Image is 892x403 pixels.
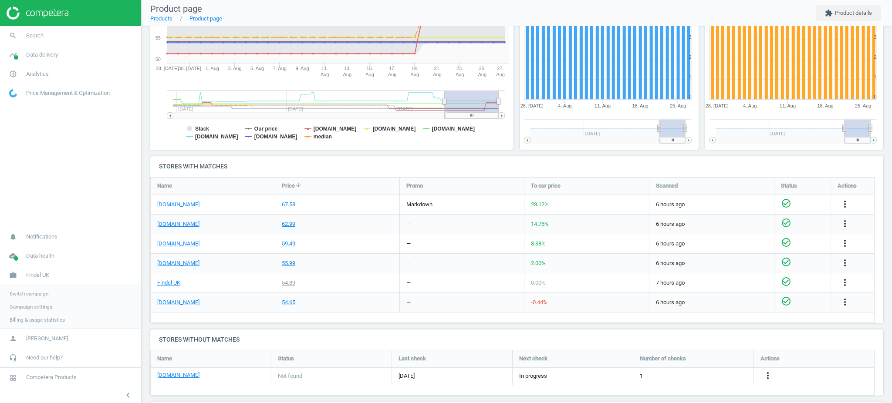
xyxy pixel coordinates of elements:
button: more_vert [840,258,850,269]
span: Billing & usage statistics [10,316,65,323]
a: Findel UK [157,279,180,287]
tspan: [DOMAIN_NAME] [373,126,416,132]
span: Status [781,182,797,190]
text: 2 [874,54,876,60]
tspan: 27. [497,66,503,71]
i: more_vert [840,218,850,229]
text: 1 [874,74,876,79]
i: search [5,27,21,44]
i: check_circle_outline [781,237,791,248]
span: 8.38 % [531,240,546,247]
tspan: median [314,134,332,140]
div: 62.99 [282,220,295,228]
a: [DOMAIN_NAME] [157,299,199,306]
tspan: Aug [456,72,464,77]
span: Last check [399,355,426,363]
button: more_vert [840,277,850,289]
h4: Stores without matches [150,329,883,350]
tspan: 23. [456,66,463,71]
span: Findel UK [26,271,49,279]
span: Product page [150,3,202,14]
div: — [406,220,411,228]
i: chevron_left [123,390,133,400]
span: 6 hours ago [656,259,767,267]
span: Name [157,355,172,363]
tspan: 11. Aug [595,103,611,108]
span: 6 hours ago [656,240,767,248]
i: more_vert [763,371,773,381]
span: 2.00 % [531,260,546,266]
tspan: [DOMAIN_NAME] [314,126,357,132]
i: check_circle_outline [781,198,791,208]
a: [DOMAIN_NAME] [157,220,199,228]
i: more_vert [840,238,850,249]
a: [DOMAIN_NAME] [157,259,199,267]
div: — [406,240,411,248]
i: headset_mic [5,349,21,366]
tspan: [DOMAIN_NAME] [254,134,297,140]
div: — [406,279,411,287]
div: — [406,259,411,267]
span: In progress [519,373,547,380]
span: [DATE] [399,373,506,380]
span: Not found [278,373,302,380]
h4: Stores with matches [150,156,883,177]
span: Data health [26,252,54,260]
tspan: 4. Aug [743,103,757,108]
span: Campaign settings [10,303,52,310]
tspan: 28. [DATE] [705,103,728,108]
a: Product page [189,15,222,22]
tspan: 3. Aug [228,66,241,71]
a: [DOMAIN_NAME] [157,240,199,248]
span: -0.44 % [531,299,547,306]
text: 3 [689,34,692,40]
a: [DOMAIN_NAME] [157,371,199,379]
span: Next check [519,355,547,363]
text: 0 [689,94,692,99]
tspan: [DOMAIN_NAME] [432,126,475,132]
text: 3 [874,34,876,40]
span: 7 hours ago [656,279,767,287]
div: 59.49 [282,240,295,248]
tspan: Our price [254,126,278,132]
i: check_circle_outline [781,257,791,267]
div: 54.89 [282,279,295,287]
tspan: 30. [DATE] [178,66,201,71]
i: check_circle_outline [781,276,791,287]
tspan: 17. [389,66,395,71]
i: timeline [5,47,21,63]
tspan: 18. Aug [817,103,833,108]
tspan: Aug [433,72,442,77]
tspan: 1. Aug [206,66,219,71]
span: To our price [531,182,561,190]
span: Name [157,182,172,190]
tspan: 28. [DATE] [156,66,179,71]
tspan: 15. [366,66,373,71]
tspan: Aug [496,72,505,77]
i: cloud_done [5,248,21,264]
span: Switch campaign [10,290,48,297]
tspan: 13. [344,66,351,71]
div: 55.99 [282,259,295,267]
span: Price [282,182,295,190]
a: Products [150,15,172,22]
span: 1 [640,373,643,380]
tspan: 19. [412,66,418,71]
i: check_circle_outline [781,218,791,228]
tspan: 9. Aug [295,66,309,71]
tspan: Stack [195,126,209,132]
i: check_circle_outline [781,296,791,306]
span: Competera Products [26,373,77,381]
span: Data delivery [26,51,58,59]
span: 6 hours ago [656,201,767,208]
i: pie_chart_outlined [5,66,21,82]
tspan: Aug [343,72,352,77]
span: Search [26,32,44,40]
img: ajHJNr6hYgQAAAAASUVORK5CYII= [7,7,68,20]
tspan: Aug [478,72,487,77]
i: more_vert [840,297,850,307]
i: person [5,330,21,347]
text: 1 [689,74,692,79]
button: extensionProduct details [816,5,881,21]
span: markdown [406,201,432,208]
